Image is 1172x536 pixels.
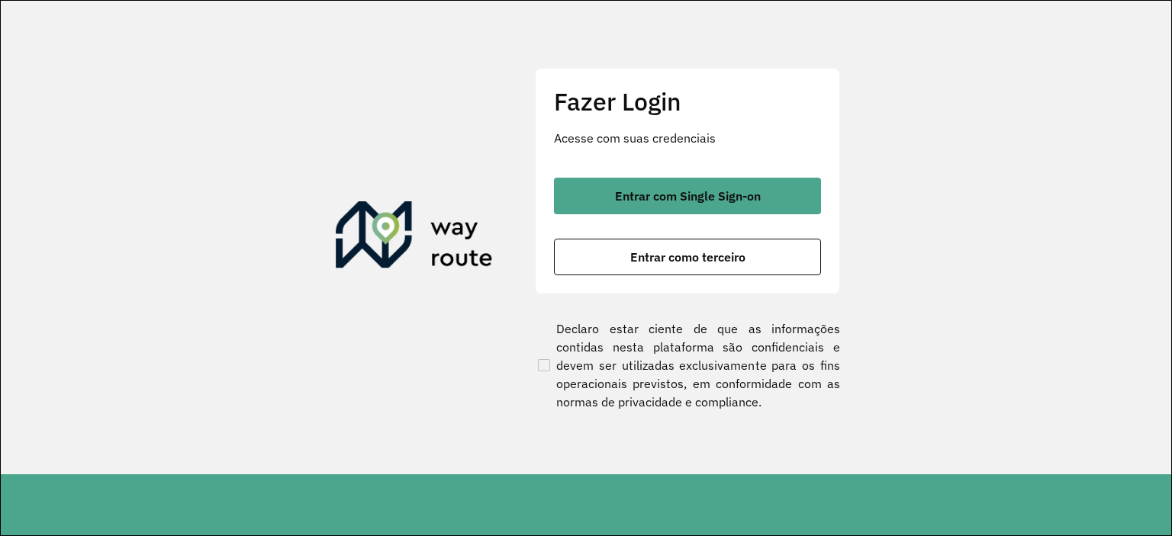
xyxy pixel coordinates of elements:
span: Entrar como terceiro [630,251,745,263]
button: button [554,178,821,214]
span: Entrar com Single Sign-on [615,190,761,202]
p: Acesse com suas credenciais [554,129,821,147]
h2: Fazer Login [554,87,821,116]
img: Roteirizador AmbevTech [336,201,493,274]
button: button [554,239,821,275]
label: Declaro estar ciente de que as informações contidas nesta plataforma são confidenciais e devem se... [535,319,840,411]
